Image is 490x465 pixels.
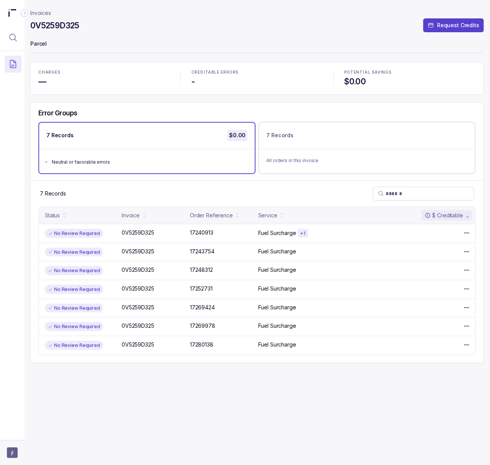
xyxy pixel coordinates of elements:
[45,266,103,275] div: No Review Required
[190,304,215,311] p: 17269424
[45,212,60,219] div: Status
[190,341,213,348] p: 17280138
[45,304,103,313] div: No Review Required
[258,266,296,274] p: Fuel Surcharge
[423,18,484,32] button: Request Credits
[122,212,140,219] div: Invoice
[122,266,154,274] p: 0V5259D325
[45,341,103,350] div: No Review Required
[40,190,66,197] div: Remaining page entries
[464,285,469,292] p: —
[464,266,469,274] p: —
[46,131,74,139] p: 7 Records
[267,157,468,164] p: All orders in this invoice
[40,190,66,197] p: 7 Records
[190,248,214,255] p: 17243754
[258,341,296,348] p: Fuel Surcharge
[345,70,476,75] p: POTENTIAL SAVINGS
[228,130,247,141] p: $0.00
[30,9,51,17] nav: breadcrumb
[190,266,213,274] p: 17248312
[30,9,51,17] a: Invoices
[345,76,476,87] h4: $0.00
[464,229,469,237] p: —
[258,304,296,311] p: Fuel Surcharge
[464,341,469,348] p: —
[52,158,247,166] div: Neutral or favorable errors
[190,285,213,292] p: 17252731
[190,212,233,219] div: Order Reference
[190,322,215,330] p: 17269978
[258,229,296,237] p: Fuel Surcharge
[300,230,306,237] p: + 1
[122,304,154,311] p: 0V5259D325
[267,131,294,139] p: 7 Records
[30,37,484,52] p: Parcel
[5,29,21,46] button: Menu Icon Button MagnifyingGlassIcon
[464,304,469,311] p: —
[38,109,78,117] h5: Error Groups
[122,341,154,348] p: 0V5259D325
[30,20,79,31] h4: 0V5259D325
[191,76,323,87] h4: -
[38,76,170,87] h4: —
[190,229,213,237] p: 17240913
[45,322,103,331] div: No Review Required
[45,248,103,257] div: No Review Required
[122,285,154,292] p: 0V5259D325
[258,212,277,219] div: Service
[258,248,296,255] p: Fuel Surcharge
[7,447,18,458] button: User initials
[464,322,469,330] p: —
[20,8,29,18] div: Collapse Icon
[45,229,103,238] div: No Review Required
[122,229,154,237] p: 0V5259D325
[122,322,154,330] p: 0V5259D325
[258,322,296,330] p: Fuel Surcharge
[464,248,469,255] p: —
[122,248,154,255] p: 0V5259D325
[191,70,323,75] p: CREDITABLE ERRORS
[437,21,479,29] p: Request Credits
[38,70,170,75] p: CHARGES
[5,56,21,72] button: Menu Icon Button DocumentTextIcon
[258,285,296,292] p: Fuel Surcharge
[45,285,103,294] div: No Review Required
[425,212,463,219] div: $ Creditable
